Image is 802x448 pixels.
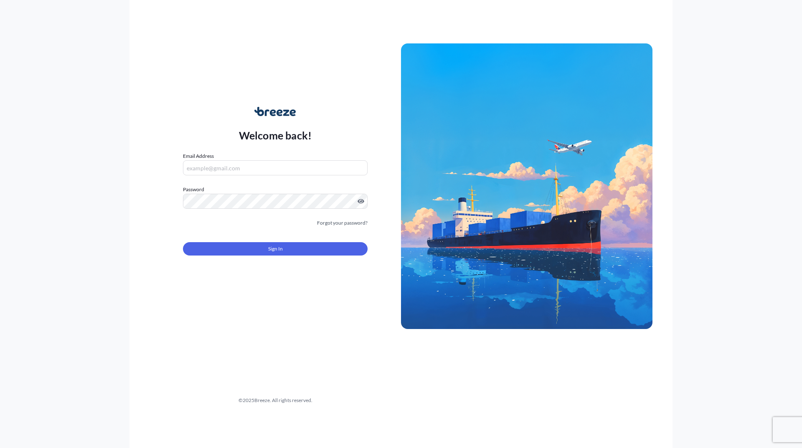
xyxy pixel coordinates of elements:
label: Password [183,185,368,194]
button: Show password [358,198,364,205]
button: Sign In [183,242,368,256]
p: Welcome back! [239,129,312,142]
div: © 2025 Breeze. All rights reserved. [150,396,401,405]
img: Ship illustration [401,43,652,329]
label: Email Address [183,152,214,160]
a: Forgot your password? [317,219,368,227]
span: Sign In [268,245,283,253]
input: example@gmail.com [183,160,368,175]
